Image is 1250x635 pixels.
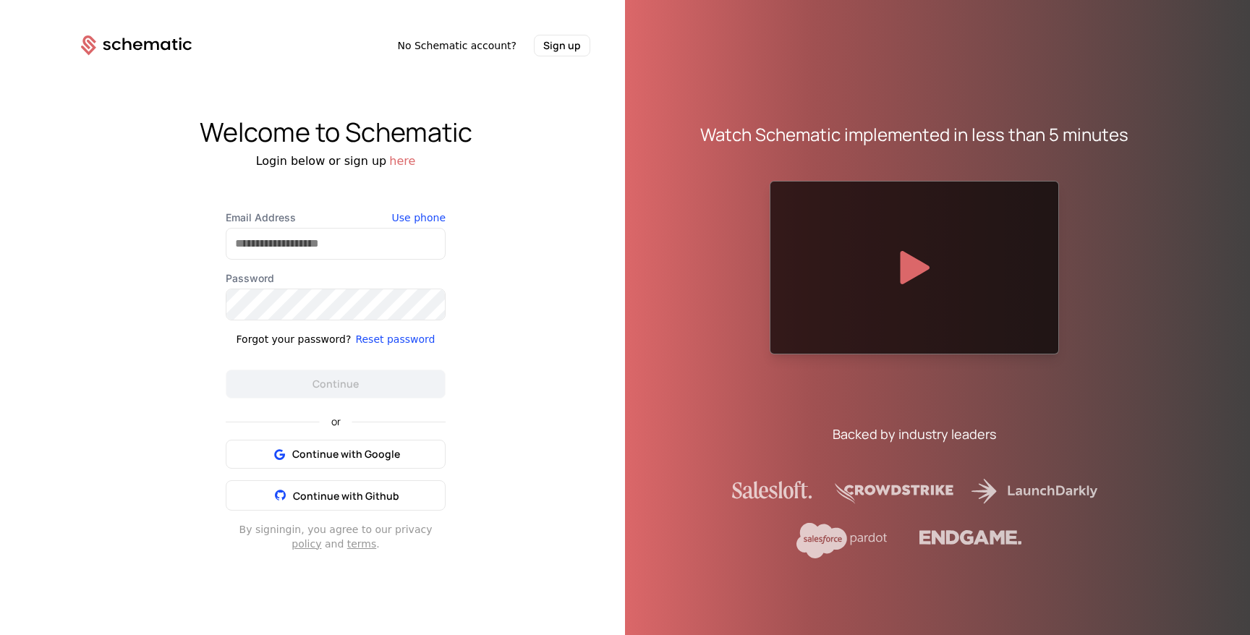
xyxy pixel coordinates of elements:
[46,153,625,170] div: Login below or sign up
[700,123,1128,146] div: Watch Schematic implemented in less than 5 minutes
[226,210,446,225] label: Email Address
[226,271,446,286] label: Password
[392,210,446,225] button: Use phone
[226,522,446,551] div: By signing in , you agree to our privacy and .
[46,118,625,147] div: Welcome to Schematic
[226,480,446,511] button: Continue with Github
[534,35,590,56] button: Sign up
[226,370,446,399] button: Continue
[833,424,996,444] div: Backed by industry leaders
[389,153,415,170] button: here
[355,332,435,346] button: Reset password
[226,440,446,469] button: Continue with Google
[292,447,400,461] span: Continue with Google
[293,489,399,503] span: Continue with Github
[397,38,516,53] span: No Schematic account?
[292,538,321,550] a: policy
[347,538,377,550] a: terms
[237,332,352,346] div: Forgot your password?
[320,417,352,427] span: or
